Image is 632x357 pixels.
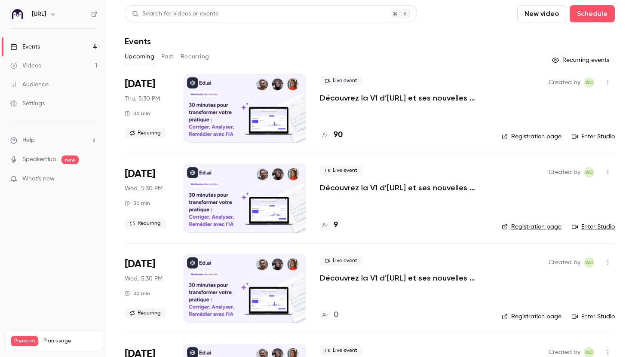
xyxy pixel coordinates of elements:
div: Settings [10,99,45,108]
span: Live event [320,256,362,266]
a: Enter Studio [572,132,615,141]
span: Live event [320,165,362,176]
h4: 90 [334,129,343,141]
div: Events [10,43,40,51]
span: [DATE] [125,167,155,181]
button: Recurring events [548,53,615,67]
div: Audience [10,80,49,89]
span: Wed, 5:30 PM [125,275,163,283]
button: Upcoming [125,50,154,64]
button: New video [517,5,566,22]
div: Sep 11 Thu, 5:30 PM (Europe/Paris) [125,74,170,143]
button: Past [161,50,174,64]
a: 0 [320,309,338,321]
span: Created by [549,257,580,268]
div: Sep 24 Wed, 5:30 PM (Europe/Paris) [125,254,170,323]
button: Recurring [181,50,209,64]
span: new [61,156,79,164]
div: Sep 17 Wed, 5:30 PM (Europe/Paris) [125,164,170,232]
button: Schedule [570,5,615,22]
li: help-dropdown-opener [10,136,97,145]
span: Premium [11,336,38,346]
span: Recurring [125,128,166,138]
span: AC [586,257,593,268]
div: 30 min [125,290,150,297]
span: Thu, 5:30 PM [125,95,160,103]
a: Registration page [502,223,561,231]
span: Created by [549,77,580,88]
span: Recurring [125,308,166,318]
span: [DATE] [125,77,155,91]
a: Registration page [502,312,561,321]
div: Videos [10,61,41,70]
div: Search for videos or events [132,9,218,18]
div: 30 min [125,110,150,117]
span: AC [586,77,593,88]
a: Enter Studio [572,223,615,231]
a: Registration page [502,132,561,141]
span: Help [22,136,35,145]
span: What's new [22,174,55,183]
a: Découvrez la V1 d’[URL] et ses nouvelles fonctionnalités ! [320,93,488,103]
span: Wed, 5:30 PM [125,184,163,193]
span: Live event [320,345,362,356]
h1: Events [125,36,151,46]
a: SpeakerHub [22,155,56,164]
span: Created by [549,167,580,177]
span: Live event [320,76,362,86]
span: Recurring [125,218,166,229]
h4: 9 [334,220,338,231]
h4: 0 [334,309,338,321]
span: AC [586,167,593,177]
img: Ed.ai [11,7,25,21]
span: Alison Chopard [584,167,594,177]
div: 30 min [125,200,150,207]
span: [DATE] [125,257,155,271]
span: Alison Chopard [584,77,594,88]
a: Découvrez la V1 d’[URL] et ses nouvelles fonctionnalités ! [320,183,488,193]
a: Découvrez la V1 d’[URL] et ses nouvelles fonctionnalités ! [320,273,488,283]
a: 90 [320,129,343,141]
span: Plan usage [43,338,97,345]
a: 9 [320,220,338,231]
h6: [URL] [32,10,46,18]
span: Alison Chopard [584,257,594,268]
a: Enter Studio [572,312,615,321]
